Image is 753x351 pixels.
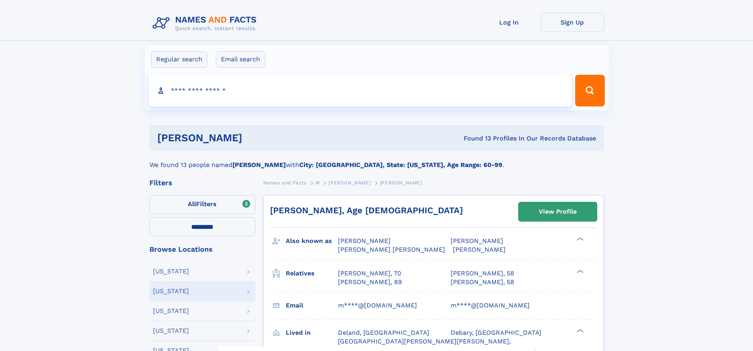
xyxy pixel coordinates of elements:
[188,200,196,208] span: All
[451,269,514,278] a: [PERSON_NAME], 58
[451,329,542,336] span: Debary, [GEOGRAPHIC_DATA]
[451,278,514,286] a: [PERSON_NAME], 58
[338,329,429,336] span: Deland, [GEOGRAPHIC_DATA]
[315,178,320,188] a: M
[353,134,596,143] div: Found 13 Profiles In Our Records Database
[315,180,320,186] span: M
[519,202,597,221] a: View Profile
[286,326,338,340] h3: Lived in
[286,234,338,248] h3: Also known as
[157,133,353,143] h1: [PERSON_NAME]
[149,151,604,170] div: We found 13 people named with .
[539,203,577,221] div: View Profile
[477,13,541,32] a: Log In
[151,51,208,68] label: Regular search
[575,75,604,106] button: Search Button
[153,308,189,314] div: [US_STATE]
[153,288,189,294] div: [US_STATE]
[270,205,463,215] a: [PERSON_NAME], Age [DEMOGRAPHIC_DATA]
[575,237,584,242] div: ❯
[380,180,422,186] span: [PERSON_NAME]
[153,268,189,275] div: [US_STATE]
[149,246,255,253] div: Browse Locations
[338,269,401,278] a: [PERSON_NAME], 70
[286,299,338,312] h3: Email
[338,237,391,245] span: [PERSON_NAME]
[149,75,572,106] input: search input
[338,246,445,253] span: [PERSON_NAME] [PERSON_NAME]
[451,237,503,245] span: [PERSON_NAME]
[299,161,502,169] b: City: [GEOGRAPHIC_DATA], State: [US_STATE], Age Range: 60-99
[328,180,371,186] span: [PERSON_NAME]
[149,195,255,214] label: Filters
[149,179,255,186] div: Filters
[575,269,584,274] div: ❯
[149,13,263,34] img: Logo Names and Facts
[453,246,506,253] span: [PERSON_NAME]
[541,13,604,32] a: Sign Up
[338,278,402,286] a: [PERSON_NAME], 89
[153,328,189,334] div: [US_STATE]
[328,178,371,188] a: [PERSON_NAME]
[216,51,265,68] label: Email search
[575,328,584,333] div: ❯
[232,161,286,169] b: [PERSON_NAME]
[286,267,338,280] h3: Relatives
[263,178,307,188] a: Names and Facts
